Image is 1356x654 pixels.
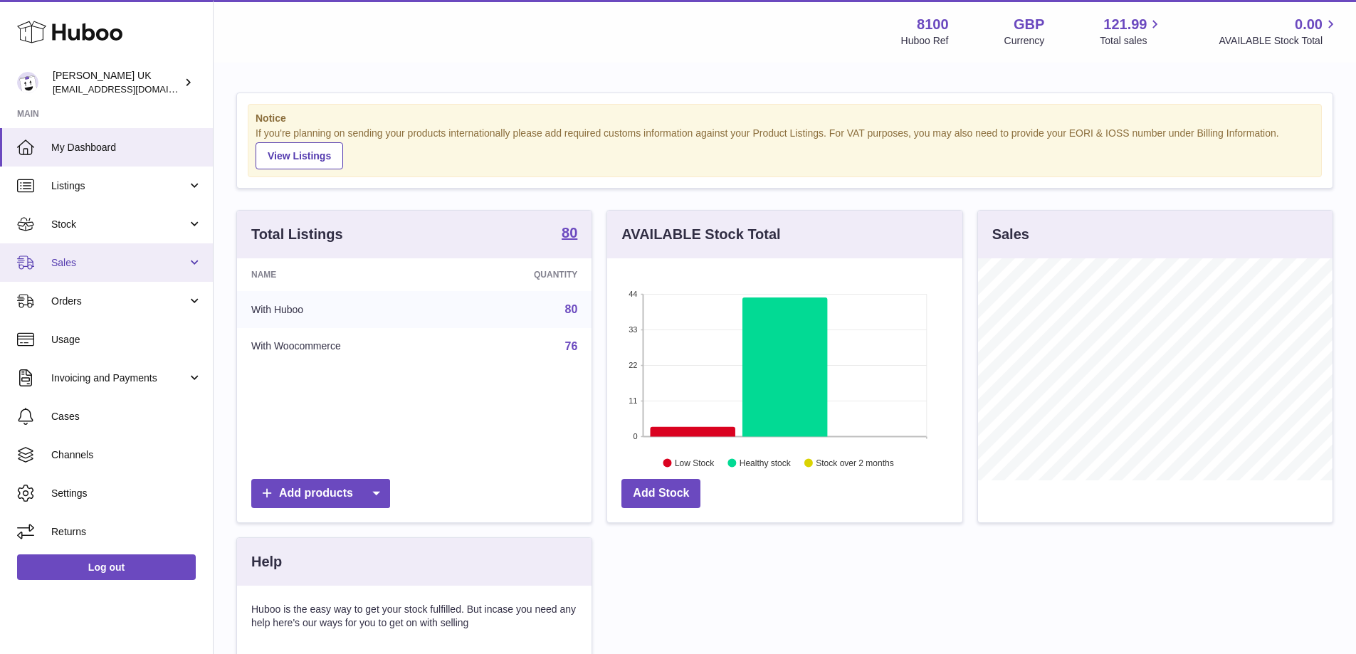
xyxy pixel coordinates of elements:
[629,396,638,405] text: 11
[237,291,457,328] td: With Huboo
[740,458,792,468] text: Healthy stock
[901,34,949,48] div: Huboo Ref
[256,127,1314,169] div: If you're planning on sending your products internationally please add required customs informati...
[51,410,202,423] span: Cases
[251,479,390,508] a: Add products
[51,525,202,539] span: Returns
[51,333,202,347] span: Usage
[1100,15,1163,48] a: 121.99 Total sales
[251,552,282,571] h3: Help
[256,142,343,169] a: View Listings
[53,69,181,96] div: [PERSON_NAME] UK
[51,179,187,193] span: Listings
[1100,34,1163,48] span: Total sales
[621,479,700,508] a: Add Stock
[565,340,578,352] a: 76
[51,371,187,385] span: Invoicing and Payments
[237,328,457,365] td: With Woocommerce
[675,458,715,468] text: Low Stock
[17,72,38,93] img: emotion88hk@gmail.com
[562,226,577,240] strong: 80
[621,225,780,244] h3: AVAILABLE Stock Total
[992,225,1029,244] h3: Sales
[51,295,187,308] span: Orders
[51,256,187,270] span: Sales
[1014,15,1044,34] strong: GBP
[53,83,209,95] span: [EMAIL_ADDRESS][DOMAIN_NAME]
[1295,15,1323,34] span: 0.00
[1219,34,1339,48] span: AVAILABLE Stock Total
[51,448,202,462] span: Channels
[51,487,202,500] span: Settings
[634,432,638,441] text: 0
[917,15,949,34] strong: 8100
[17,554,196,580] a: Log out
[629,325,638,334] text: 33
[1103,15,1147,34] span: 121.99
[565,303,578,315] a: 80
[562,226,577,243] a: 80
[629,361,638,369] text: 22
[237,258,457,291] th: Name
[1219,15,1339,48] a: 0.00 AVAILABLE Stock Total
[816,458,894,468] text: Stock over 2 months
[51,218,187,231] span: Stock
[629,290,638,298] text: 44
[51,141,202,154] span: My Dashboard
[251,603,577,630] p: Huboo is the easy way to get your stock fulfilled. But incase you need any help here's our ways f...
[256,112,1314,125] strong: Notice
[251,225,343,244] h3: Total Listings
[1004,34,1045,48] div: Currency
[457,258,592,291] th: Quantity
